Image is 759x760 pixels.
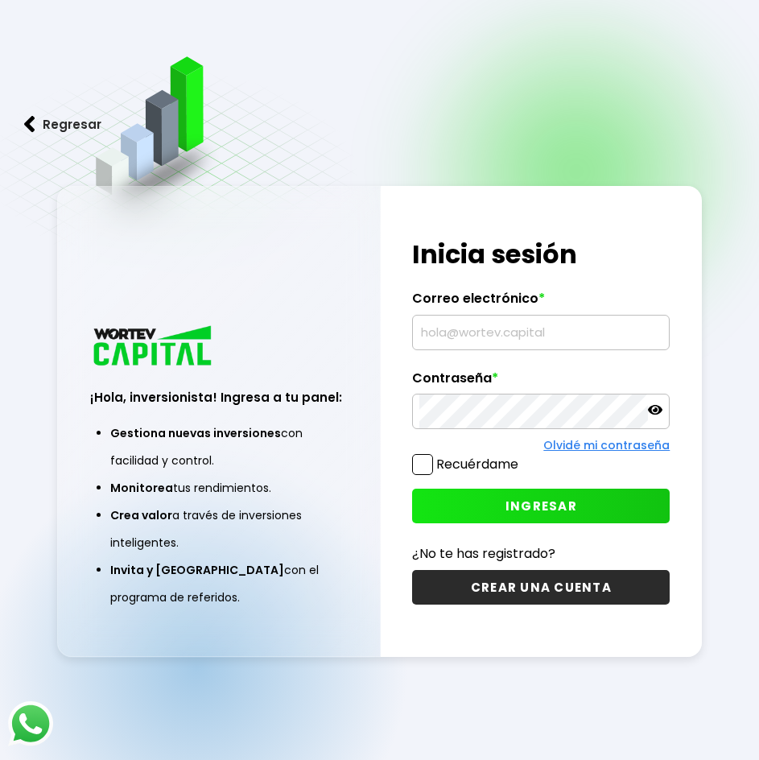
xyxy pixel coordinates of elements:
li: a través de inversiones inteligentes. [110,502,328,556]
label: Recuérdame [436,455,518,473]
li: con facilidad y control. [110,419,328,474]
label: Contraseña [412,370,670,394]
p: ¿No te has registrado? [412,543,670,564]
h3: ¡Hola, inversionista! Ingresa a tu panel: [90,388,348,407]
span: Crea valor [110,507,172,523]
button: CREAR UNA CUENTA [412,570,670,605]
img: flecha izquierda [24,116,35,133]
input: hola@wortev.capital [419,316,662,349]
a: ¿No te has registrado?CREAR UNA CUENTA [412,543,670,605]
span: Gestiona nuevas inversiones [110,425,281,441]
span: INGRESAR [505,498,577,514]
li: tus rendimientos. [110,474,328,502]
span: Monitorea [110,480,173,496]
a: Olvidé mi contraseña [543,437,670,453]
img: logo_wortev_capital [90,324,217,371]
h1: Inicia sesión [412,235,670,274]
button: INGRESAR [412,489,670,523]
img: logos_whatsapp-icon.242b2217.svg [8,701,53,746]
span: Invita y [GEOGRAPHIC_DATA] [110,562,284,578]
label: Correo electrónico [412,291,670,315]
li: con el programa de referidos. [110,556,328,611]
